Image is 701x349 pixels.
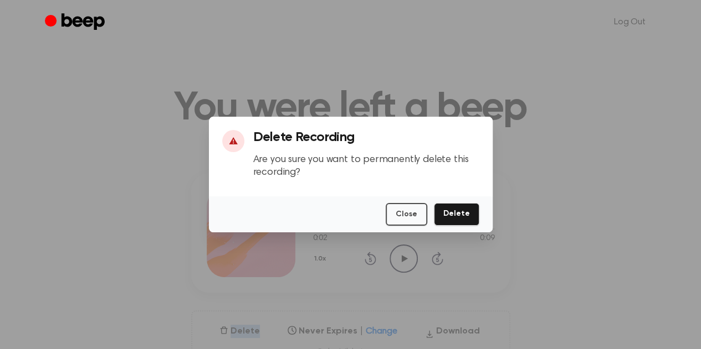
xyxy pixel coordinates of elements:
a: Log Out [603,9,657,35]
button: Delete [434,203,479,226]
div: ⚠ [222,130,244,152]
h3: Delete Recording [253,130,479,145]
a: Beep [45,12,108,33]
p: Are you sure you want to permanently delete this recording? [253,154,479,179]
button: Close [386,203,427,226]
